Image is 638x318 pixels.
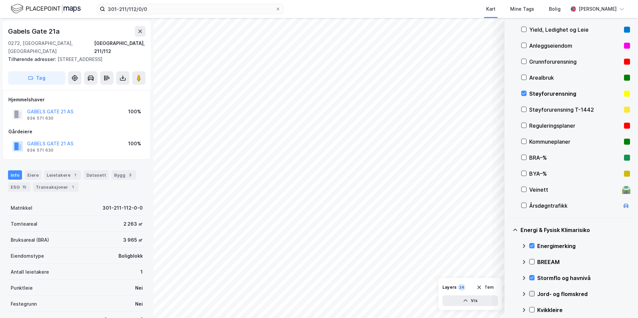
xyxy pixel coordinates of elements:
[605,286,638,318] iframe: Chat Widget
[111,170,136,180] div: Bygg
[135,300,143,308] div: Nei
[529,58,621,66] div: Grunnforurensning
[521,226,630,234] div: Energi & Fysisk Klimarisiko
[123,236,143,244] div: 3 965 ㎡
[442,295,498,306] button: Vis
[21,184,28,190] div: 15
[537,274,630,282] div: Stormflo og havnivå
[529,122,621,130] div: Reguleringsplaner
[27,116,53,121] div: 934 571 630
[529,26,621,34] div: Yield, Ledighet og Leie
[529,90,621,98] div: Støyforurensning
[123,220,143,228] div: 2 263 ㎡
[8,71,65,85] button: Tag
[84,170,109,180] div: Datasett
[11,300,37,308] div: Festegrunn
[442,285,456,290] div: Layers
[11,252,44,260] div: Eiendomstype
[8,182,30,192] div: ESG
[11,268,49,276] div: Antall leietakere
[33,182,79,192] div: Transaksjoner
[72,172,78,178] div: 1
[102,204,143,212] div: 301-211-112-0-0
[622,185,631,194] div: 🛣️
[510,5,534,13] div: Mine Tags
[127,172,133,178] div: 3
[8,26,61,37] div: Gabels Gate 21a
[140,268,143,276] div: 1
[128,108,141,116] div: 100%
[118,252,143,260] div: Boligblokk
[579,5,617,13] div: [PERSON_NAME]
[529,138,621,146] div: Kommuneplaner
[537,242,630,250] div: Energimerking
[44,170,81,180] div: Leietakere
[529,74,621,82] div: Arealbruk
[27,148,53,153] div: 934 571 630
[11,284,33,292] div: Punktleie
[529,186,619,194] div: Veinett
[549,5,561,13] div: Bolig
[8,55,140,63] div: [STREET_ADDRESS]
[458,284,465,291] div: 24
[69,184,76,190] div: 1
[8,128,145,136] div: Gårdeiere
[537,258,630,266] div: BREEAM
[529,170,621,178] div: BYA–%
[8,39,94,55] div: 0272, [GEOGRAPHIC_DATA], [GEOGRAPHIC_DATA]
[529,154,621,162] div: BRA–%
[11,3,81,15] img: logo.f888ab2527a4732fd821a326f86c7f29.svg
[8,96,145,104] div: Hjemmelshaver
[529,202,619,210] div: Årsdøgntrafikk
[105,4,275,14] input: Søk på adresse, matrikkel, gårdeiere, leietakere eller personer
[94,39,145,55] div: [GEOGRAPHIC_DATA], 211/112
[537,306,630,314] div: Kvikkleire
[537,290,630,298] div: Jord- og flomskred
[529,106,621,114] div: Støyforurensning T-1442
[486,5,496,13] div: Kart
[472,282,498,293] button: Tøm
[135,284,143,292] div: Nei
[529,42,621,50] div: Anleggseiendom
[11,204,32,212] div: Matrikkel
[11,220,37,228] div: Tomteareal
[8,56,57,62] span: Tilhørende adresser:
[128,140,141,148] div: 100%
[11,236,49,244] div: Bruksareal (BRA)
[25,170,41,180] div: Eiere
[8,170,22,180] div: Info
